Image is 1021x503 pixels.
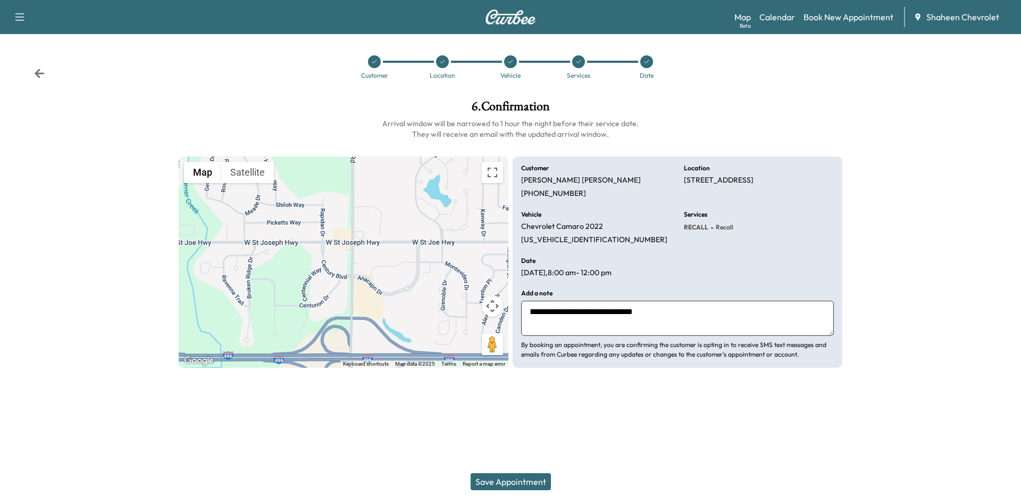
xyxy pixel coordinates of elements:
[179,118,842,139] h6: Arrival window will be narrowed to 1 hour the night before their service date. They will receive ...
[482,334,503,355] button: Drag Pegman onto the map to open Street View
[684,165,710,171] h6: Location
[740,22,751,30] div: Beta
[567,72,590,79] div: Services
[708,222,714,233] span: -
[521,290,553,296] h6: Add a note
[181,354,216,368] a: Open this area in Google Maps (opens a new window)
[482,162,503,183] button: Toggle fullscreen view
[463,361,505,367] a: Report a map error
[361,72,388,79] div: Customer
[926,11,999,23] span: Shaheen Chevrolet
[482,295,503,317] button: Map camera controls
[640,72,654,79] div: Date
[521,165,549,171] h6: Customer
[521,340,834,359] p: By booking an appointment, you are confirming the customer is opting in to receive SMS text messa...
[179,100,842,118] h1: 6 . Confirmation
[759,11,795,23] a: Calendar
[714,223,733,232] span: Recall
[395,361,435,367] span: Map data ©2025
[343,360,389,368] button: Keyboard shortcuts
[471,473,551,490] button: Save Appointment
[441,361,456,367] a: Terms (opens in new tab)
[521,268,612,278] p: [DATE] , 8:00 am - 12:00 pm
[521,211,541,218] h6: Vehicle
[521,222,603,232] p: Chevrolet Camaro 2022
[34,68,45,79] div: Back
[485,10,536,24] img: Curbee Logo
[521,189,586,199] p: [PHONE_NUMBER]
[181,354,216,368] img: Google
[684,176,754,185] p: [STREET_ADDRESS]
[521,235,667,245] p: [US_VEHICLE_IDENTIFICATION_NUMBER]
[221,162,274,183] button: Show satellite imagery
[500,72,521,79] div: Vehicle
[734,11,751,23] a: MapBeta
[521,258,535,264] h6: Date
[521,176,641,185] p: [PERSON_NAME] [PERSON_NAME]
[184,162,221,183] button: Show street map
[430,72,455,79] div: Location
[684,211,707,218] h6: Services
[804,11,893,23] a: Book New Appointment
[684,223,708,232] span: RECALL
